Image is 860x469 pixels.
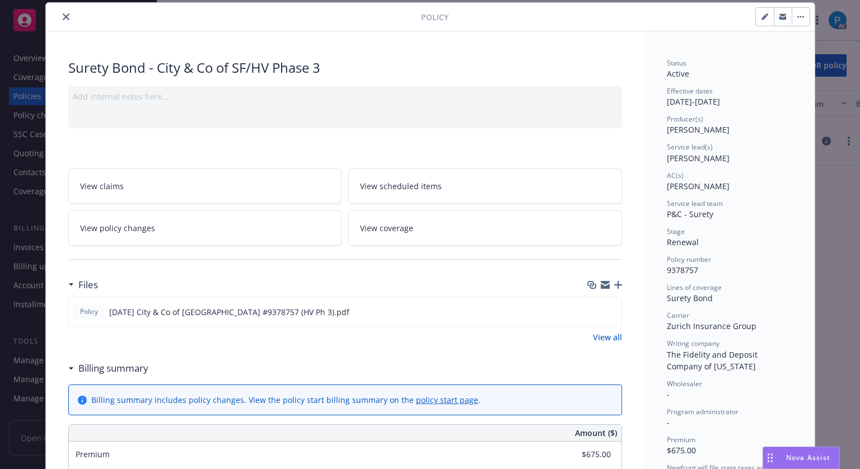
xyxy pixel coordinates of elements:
[80,222,155,234] span: View policy changes
[763,447,840,469] button: Nova Assist
[667,349,760,372] span: The Fidelity and Deposit Company of [US_STATE]
[607,306,617,318] button: preview file
[91,394,480,406] div: Billing summary includes policy changes. View the policy start billing summary on the .
[667,293,713,303] span: Surety Bond
[360,180,442,192] span: View scheduled items
[667,86,713,96] span: Effective dates
[667,142,713,152] span: Service lead(s)
[667,68,689,79] span: Active
[667,435,695,444] span: Premium
[667,171,684,180] span: AC(s)
[667,445,696,456] span: $675.00
[667,124,730,135] span: [PERSON_NAME]
[348,210,622,246] a: View coverage
[667,265,698,275] span: 9378757
[667,417,670,428] span: -
[593,331,622,343] a: View all
[421,11,448,23] span: Policy
[68,168,342,204] a: View claims
[68,58,622,77] div: Surety Bond - City & Co of SF/HV Phase 3
[667,199,723,208] span: Service lead team
[667,321,756,331] span: Zurich Insurance Group
[545,446,618,463] input: 0.00
[667,227,685,236] span: Stage
[78,307,100,317] span: Policy
[575,427,617,439] span: Amount ($)
[667,389,670,400] span: -
[589,306,598,318] button: download file
[360,222,413,234] span: View coverage
[667,407,739,416] span: Program administrator
[348,168,622,204] a: View scheduled items
[667,114,703,124] span: Producer(s)
[667,255,711,264] span: Policy number
[667,86,792,107] div: [DATE] - [DATE]
[667,283,722,292] span: Lines of coverage
[667,209,713,219] span: P&C - Surety
[667,311,689,320] span: Carrier
[76,449,110,459] span: Premium
[416,395,478,405] a: policy start page
[667,153,730,163] span: [PERSON_NAME]
[73,91,618,102] div: Add internal notes here...
[786,453,830,462] span: Nova Assist
[667,237,699,247] span: Renewal
[763,447,777,468] div: Drag to move
[68,278,98,292] div: Files
[68,210,342,246] a: View policy changes
[78,278,98,292] h3: Files
[59,10,73,24] button: close
[667,58,686,68] span: Status
[80,180,124,192] span: View claims
[667,181,730,191] span: [PERSON_NAME]
[667,379,702,388] span: Wholesaler
[109,306,349,318] span: [DATE] City & Co of [GEOGRAPHIC_DATA] #9378757 (HV Ph 3).pdf
[68,361,148,376] div: Billing summary
[667,339,719,348] span: Writing company
[78,361,148,376] h3: Billing summary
